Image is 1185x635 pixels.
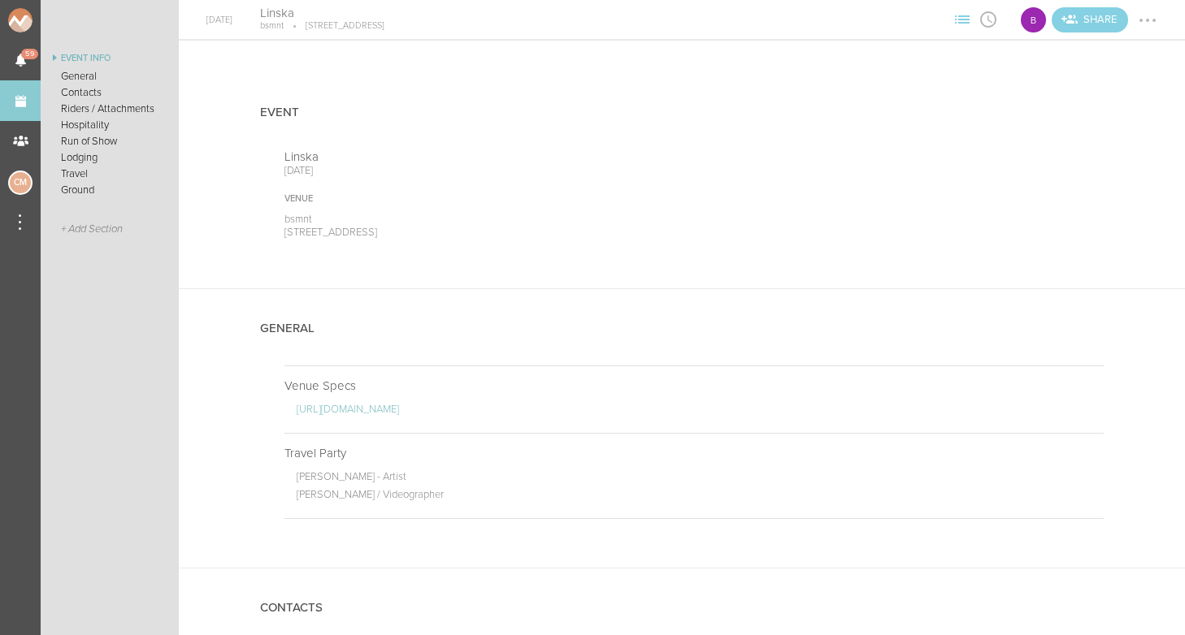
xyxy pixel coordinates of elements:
div: Share [1052,7,1128,32]
div: bsmnt [1019,6,1048,34]
span: + Add Section [61,223,123,235]
p: Venue Specs [284,378,1104,393]
a: Ground [41,182,179,198]
h4: Event [260,106,299,119]
span: View Sections [949,14,975,24]
p: bsmnt [284,213,658,226]
p: [STREET_ADDRESS] [284,20,384,32]
p: Travel Party [284,446,1104,460]
a: Riders / Attachments [41,101,179,117]
h4: Linska [260,6,384,21]
p: Linska [284,149,658,164]
p: [DATE] [284,164,658,177]
p: bsmnt [260,20,284,32]
span: View Itinerary [975,14,1001,24]
a: [URL][DOMAIN_NAME] [297,403,399,416]
div: Charlie McGinley [8,171,33,195]
div: Venue [284,193,658,205]
a: Lodging [41,149,179,166]
div: B [1019,6,1048,34]
a: Invite teams to the Event [1052,7,1128,32]
p: [PERSON_NAME] - Artist [297,470,1104,488]
p: [PERSON_NAME] / Videographer [297,488,1104,506]
a: General [41,68,179,84]
a: Contacts [41,84,179,101]
a: Event Info [41,49,179,68]
h4: General [260,322,315,335]
a: Run of Show [41,133,179,149]
p: [STREET_ADDRESS] [284,226,658,239]
span: 59 [21,49,38,59]
img: NOMAD [8,8,100,32]
a: Travel [41,166,179,182]
a: Hospitality [41,117,179,133]
h4: Contacts [260,601,323,615]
